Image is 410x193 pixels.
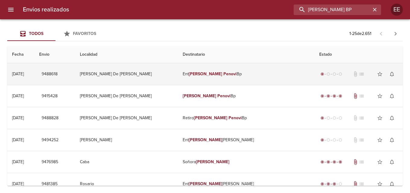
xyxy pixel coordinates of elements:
[386,156,398,168] button: Activar notificaciones
[42,92,58,100] span: 9415428
[12,115,24,120] div: [DATE]
[314,46,403,63] th: Estado
[352,137,358,143] span: No tiene documentos adjuntos
[7,26,104,41] div: Tabs Envios
[374,68,386,80] button: Agregar a favoritos
[320,72,324,76] span: radio_button_checked
[326,94,330,98] span: radio_button_checked
[75,63,178,85] td: [PERSON_NAME] De [PERSON_NAME]
[12,159,24,164] div: [DATE]
[352,93,358,99] span: Tiene documentos adjuntos
[319,137,343,143] div: Generado
[319,115,343,121] div: Generado
[178,151,314,173] td: Soñora
[178,85,314,107] td: Bp
[326,182,330,186] span: radio_button_checked
[377,137,383,143] span: star_border
[358,137,364,143] span: No tiene pedido asociado
[389,71,395,77] span: notifications_none
[75,107,178,129] td: [PERSON_NAME] De [PERSON_NAME]
[178,63,314,85] td: Ent Bp
[339,94,342,98] span: radio_button_checked
[29,31,43,36] span: Todos
[352,115,358,121] span: No tiene documentos adjuntos
[326,138,330,142] span: radio_button_unchecked
[39,157,61,168] button: 9476985
[23,5,69,14] h6: Envios realizados
[374,112,386,124] button: Agregar a favoritos
[42,136,58,144] span: 9494252
[75,85,178,107] td: [PERSON_NAME] De [PERSON_NAME]
[352,181,358,187] span: Tiene documentos adjuntos
[39,91,60,102] button: 9415428
[4,2,18,17] button: menu
[326,116,330,120] span: radio_button_unchecked
[358,93,364,99] span: No tiene pedido asociado
[320,160,324,164] span: radio_button_checked
[377,115,383,121] span: star_border
[333,94,336,98] span: radio_button_checked
[12,181,24,186] div: [DATE]
[391,4,403,16] div: Abrir información de usuario
[386,112,398,124] button: Activar notificaciones
[389,115,395,121] span: notifications_none
[12,93,24,98] div: [DATE]
[386,178,398,190] button: Activar notificaciones
[73,31,96,36] span: Favoritos
[75,129,178,151] td: [PERSON_NAME]
[39,113,61,124] button: 9488828
[194,115,227,120] em: [PERSON_NAME]
[39,135,61,146] button: 9494252
[42,70,58,78] span: 9488618
[42,114,58,122] span: 9488828
[319,71,343,77] div: Generado
[374,134,386,146] button: Agregar a favoritos
[320,138,324,142] span: radio_button_checked
[189,137,222,142] em: [PERSON_NAME]
[320,116,324,120] span: radio_button_checked
[319,93,343,99] div: Entregado
[391,4,403,16] div: EE
[389,181,395,187] span: notifications_none
[358,159,364,165] span: No tiene pedido asociado
[374,156,386,168] button: Agregar a favoritos
[339,160,342,164] span: radio_button_checked
[339,72,342,76] span: radio_button_unchecked
[377,93,383,99] span: star_border
[333,72,336,76] span: radio_button_unchecked
[377,159,383,165] span: star_border
[75,151,178,173] td: Caba
[389,159,395,165] span: notifications_none
[223,71,237,76] em: Penovi
[178,107,314,129] td: Retiro Bp
[333,160,336,164] span: radio_button_checked
[386,134,398,146] button: Activar notificaciones
[189,181,222,186] em: [PERSON_NAME]
[339,138,342,142] span: radio_button_unchecked
[229,115,242,120] em: Penovi
[374,30,388,36] span: Pagina anterior
[178,129,314,151] td: Ent [PERSON_NAME]
[333,182,336,186] span: radio_button_checked
[388,26,403,41] span: Pagina siguiente
[12,137,24,142] div: [DATE]
[326,72,330,76] span: radio_button_unchecked
[352,71,358,77] span: No tiene documentos adjuntos
[7,46,34,63] th: Fecha
[374,178,386,190] button: Agregar a favoritos
[320,182,324,186] span: radio_button_checked
[358,71,364,77] span: No tiene pedido asociado
[374,90,386,102] button: Agregar a favoritos
[386,68,398,80] button: Activar notificaciones
[358,115,364,121] span: No tiene pedido asociado
[189,71,222,76] em: [PERSON_NAME]
[349,31,371,37] p: 1 - 25 de 2.651
[178,46,314,63] th: Destinatario
[42,158,58,166] span: 9476985
[389,93,395,99] span: notifications_none
[75,46,178,63] th: Localidad
[320,94,324,98] span: radio_button_checked
[12,71,24,76] div: [DATE]
[333,138,336,142] span: radio_button_unchecked
[39,69,60,80] button: 9488618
